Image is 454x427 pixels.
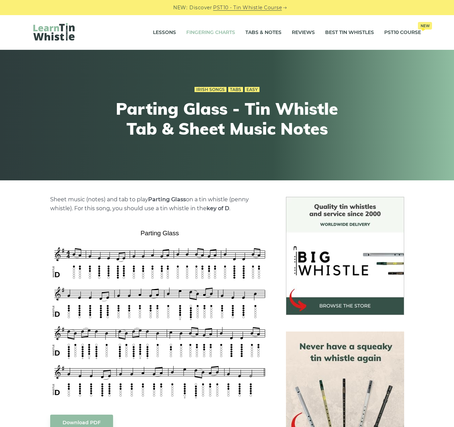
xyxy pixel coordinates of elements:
img: Parting Glass Tin Whistle Tab & Sheet Music [50,227,269,401]
a: Tabs & Notes [245,24,281,41]
h1: Parting Glass - Tin Whistle Tab & Sheet Music Notes [101,99,354,138]
p: Sheet music (notes) and tab to play on a tin whistle (penny whistle). For this song, you should u... [50,195,269,213]
img: BigWhistle Tin Whistle Store [286,197,404,315]
a: Easy [245,87,259,92]
a: Fingering Charts [186,24,235,41]
a: Reviews [292,24,315,41]
a: Irish Songs [195,87,226,92]
strong: Parting Glass [148,196,186,203]
strong: key of D [207,205,229,212]
a: Tabs [228,87,243,92]
a: PST10 CourseNew [384,24,421,41]
a: Best Tin Whistles [325,24,374,41]
a: Lessons [153,24,176,41]
span: New [418,22,432,30]
img: LearnTinWhistle.com [33,23,75,41]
